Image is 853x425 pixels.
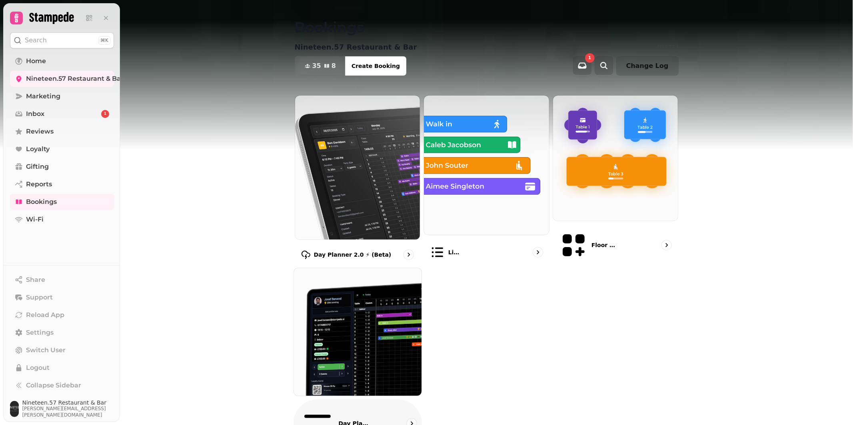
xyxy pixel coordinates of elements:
img: Day Planner 2.0 ⚡ (Beta) [295,96,420,239]
div: ⌘K [98,36,110,45]
p: Day Planner 2.0 ⚡ (Beta) [314,251,392,259]
svg: go to [663,241,671,249]
a: Loyalty [10,141,114,157]
a: Floor Plans (beta)Floor Plans (beta) [553,95,679,266]
button: Change Log [616,56,679,76]
p: Search [25,36,47,45]
button: Share [10,272,114,288]
img: List view [424,96,549,235]
span: 8 [332,63,336,69]
p: Nineteen.57 Restaurant & Bar [295,42,417,53]
span: Loyalty [26,144,50,154]
a: Gifting [10,159,114,175]
a: Marketing [10,88,114,104]
a: Reports [10,176,114,192]
button: 358 [295,56,346,76]
a: Nineteen.57 Restaurant & Bar [10,71,114,87]
span: Nineteen.57 Restaurant & Bar [22,400,114,405]
span: Settings [26,328,54,337]
a: List viewList view [424,95,549,266]
svg: go to [534,248,542,256]
a: Reviews [10,124,114,140]
span: Reload App [26,310,64,320]
span: Share [26,275,45,285]
span: 35 [312,63,321,69]
img: Floor Plans (beta) [553,96,678,221]
span: Home [26,56,46,66]
button: Switch User [10,342,114,358]
span: [PERSON_NAME][EMAIL_ADDRESS][PERSON_NAME][DOMAIN_NAME] [22,405,114,418]
button: User avatarNineteen.57 Restaurant & Bar[PERSON_NAME][EMAIL_ADDRESS][PERSON_NAME][DOMAIN_NAME] [10,400,114,418]
button: Search⌘K [10,32,114,48]
a: Wi-Fi [10,212,114,227]
span: Reviews [26,127,54,136]
button: Create Booking [345,56,406,76]
span: Change Log [626,63,669,69]
span: Create Booking [352,63,400,69]
a: Settings [10,325,114,341]
span: 1 [104,111,106,117]
span: Marketing [26,92,60,101]
button: Logout [10,360,114,376]
a: Inbox1 [10,106,114,122]
button: Support [10,289,114,305]
span: Wi-Fi [26,215,44,224]
span: Support [26,293,53,302]
button: Reload App [10,307,114,323]
svg: go to [405,251,413,259]
a: Bookings [10,194,114,210]
span: Switch User [26,345,66,355]
button: Collapse Sidebar [10,377,114,393]
span: Reports [26,180,52,189]
span: 1 [588,56,591,60]
span: Logout [26,363,50,373]
a: Home [10,53,114,69]
span: Collapse Sidebar [26,381,81,390]
p: [DATE] [657,43,678,51]
span: Nineteen.57 Restaurant & Bar [26,74,124,84]
a: Day Planner 2.0 ⚡ (Beta)Day Planner 2.0 ⚡ (Beta) [295,95,421,266]
span: Gifting [26,162,49,172]
p: Floor Plans (beta) [591,241,619,249]
p: List view [448,248,462,256]
img: Day planner (legacy) [287,261,427,402]
span: Inbox [26,109,44,119]
span: Bookings [26,197,57,207]
img: User avatar [10,401,19,417]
